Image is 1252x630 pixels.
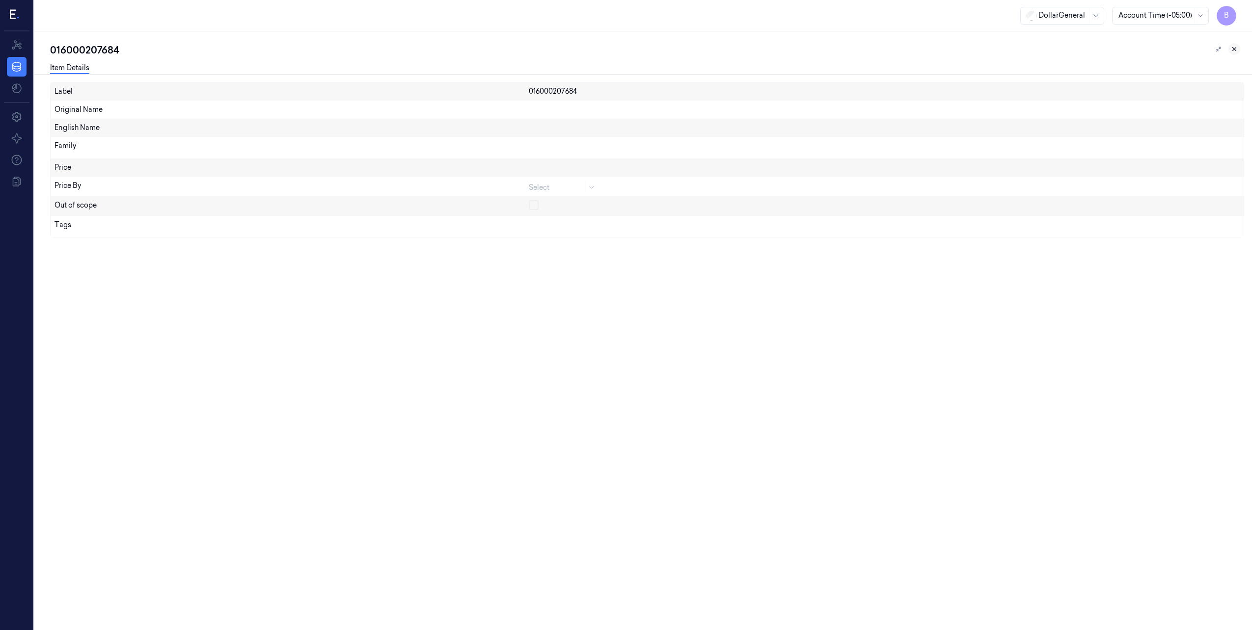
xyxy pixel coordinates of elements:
[50,63,89,74] a: Item Details
[54,220,529,234] div: Tags
[529,86,1240,97] div: 016000207684
[54,200,529,212] div: Out of scope
[54,141,529,155] div: Family
[54,105,529,115] div: Original Name
[54,123,529,133] div: English Name
[54,181,529,192] div: Price By
[54,86,529,97] div: Label
[1217,6,1236,26] button: B
[50,43,1244,57] div: 016000207684
[54,162,529,173] div: Price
